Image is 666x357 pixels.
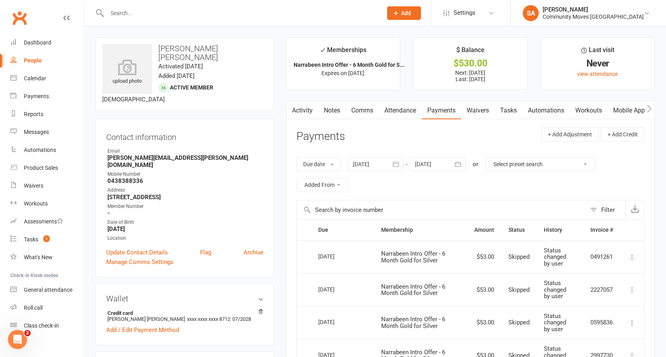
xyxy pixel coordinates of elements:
[570,101,608,120] a: Workouts
[106,257,173,267] a: Manage Comms Settings
[583,273,620,306] td: 2227057
[10,34,84,52] a: Dashboard
[508,253,530,260] span: Skipped
[24,287,72,293] div: General attendance
[24,129,49,135] div: Messages
[107,154,263,169] strong: [PERSON_NAME][EMAIL_ADDRESS][PERSON_NAME][DOMAIN_NAME]
[381,283,445,297] span: Narrabeen Intro Offer - 6 Month Gold for Silver
[24,75,46,81] div: Calendar
[467,220,501,240] th: Amount
[10,105,84,123] a: Reports
[461,101,495,120] a: Waivers
[106,309,263,323] li: [PERSON_NAME] [PERSON_NAME]
[583,306,620,339] td: 0595836
[401,10,411,16] span: Add
[107,194,263,201] strong: [STREET_ADDRESS]
[523,5,539,21] div: SA
[543,6,644,13] div: [PERSON_NAME]
[43,235,50,242] span: 1
[501,220,537,240] th: Status
[10,70,84,87] a: Calendar
[544,312,566,333] span: Status changed by user
[243,248,263,257] a: Archive
[318,316,355,328] div: [DATE]
[381,316,445,330] span: Narrabeen Intro Offer - 6 Month Gold for Silver
[608,101,650,120] a: Mobile App
[601,127,645,142] button: + Add Credit
[544,279,566,300] span: Status changed by user
[107,171,263,178] div: Mobile Number
[158,72,195,80] time: Added [DATE]
[320,47,325,54] i: ✓
[318,250,355,262] div: [DATE]
[102,59,152,85] div: upload photo
[24,39,51,46] div: Dashboard
[543,13,644,20] div: Community Moves [GEOGRAPHIC_DATA]
[107,310,259,316] strong: Credit card
[467,241,501,274] td: $53.00
[473,159,478,169] div: or
[10,177,84,195] a: Waivers
[107,186,263,194] div: Address
[583,241,620,274] td: 0491261
[577,71,618,77] a: view attendance
[10,159,84,177] a: Product Sales
[106,325,179,335] a: Add / Edit Payment Method
[10,123,84,141] a: Messages
[105,8,377,19] input: Search...
[24,165,58,171] div: Product Sales
[297,200,586,219] input: Search by invoice number
[10,52,84,70] a: People
[421,59,520,68] div: $530.00
[24,236,38,243] div: Tasks
[107,203,263,210] div: Member Number
[581,45,614,59] div: Last visit
[346,101,379,120] a: Comms
[170,84,213,91] span: Active member
[10,299,84,317] a: Roll call
[102,44,267,62] h3: [PERSON_NAME] [PERSON_NAME]
[106,248,168,257] a: Update Contact Details
[454,4,475,22] span: Settings
[200,248,211,257] a: Flag
[24,147,56,153] div: Automations
[24,111,43,117] div: Reports
[544,247,566,267] span: Status changed by user
[318,101,346,120] a: Notes
[586,200,625,219] button: Filter
[24,218,63,225] div: Assessments
[10,8,29,28] a: Clubworx
[296,130,345,143] h3: Payments
[107,235,263,242] div: Location
[8,330,27,349] iframe: Intercom live chat
[522,101,570,120] a: Automations
[10,87,84,105] a: Payments
[107,177,263,184] strong: 0438388336
[24,93,49,99] div: Payments
[10,231,84,248] a: Tasks 1
[107,147,263,155] div: Email
[387,6,421,20] button: Add
[318,283,355,295] div: [DATE]
[24,254,53,260] div: What's New
[508,286,530,293] span: Skipped
[508,319,530,326] span: Skipped
[187,316,230,322] span: xxxx xxxx xxxx 8712
[286,101,318,120] a: Activity
[24,305,43,311] div: Roll call
[107,210,263,217] strong: -
[24,200,48,207] div: Workouts
[24,322,59,329] div: Class check-in
[10,317,84,335] a: Class kiosk mode
[467,306,501,339] td: $53.00
[24,330,31,336] span: 2
[320,45,366,60] div: Memberships
[10,248,84,266] a: What's New
[422,101,461,120] a: Payments
[10,141,84,159] a: Automations
[294,62,405,68] strong: Narrabeen Intro Offer - 6 Month Gold for S...
[548,59,647,68] div: Never
[10,281,84,299] a: General attendance kiosk mode
[10,213,84,231] a: Assessments
[106,130,263,142] h3: Contact information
